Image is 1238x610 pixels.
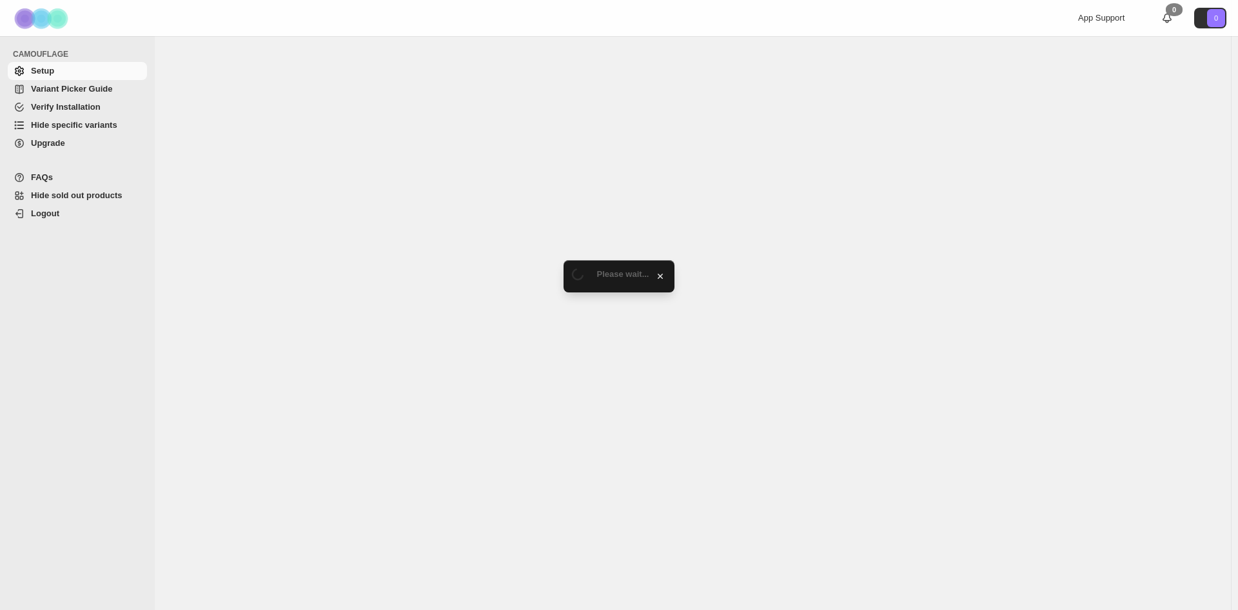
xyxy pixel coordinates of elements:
span: Avatar with initials 0 [1207,9,1225,27]
span: App Support [1078,13,1125,23]
a: Setup [8,62,147,80]
span: Setup [31,66,54,76]
a: Variant Picker Guide [8,80,147,98]
a: FAQs [8,168,147,187]
span: Please wait... [597,269,649,279]
span: Logout [31,208,59,218]
span: Upgrade [31,138,65,148]
a: Hide specific variants [8,116,147,134]
a: Verify Installation [8,98,147,116]
a: 0 [1161,12,1174,25]
a: Logout [8,205,147,223]
span: Hide sold out products [31,190,123,200]
text: 0 [1214,14,1218,22]
span: Variant Picker Guide [31,84,112,94]
a: Hide sold out products [8,187,147,205]
img: Camouflage [10,1,75,36]
span: FAQs [31,172,53,182]
span: Verify Installation [31,102,101,112]
button: Avatar with initials 0 [1194,8,1226,28]
div: 0 [1166,3,1183,16]
span: CAMOUFLAGE [13,49,148,59]
span: Hide specific variants [31,120,117,130]
a: Upgrade [8,134,147,152]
